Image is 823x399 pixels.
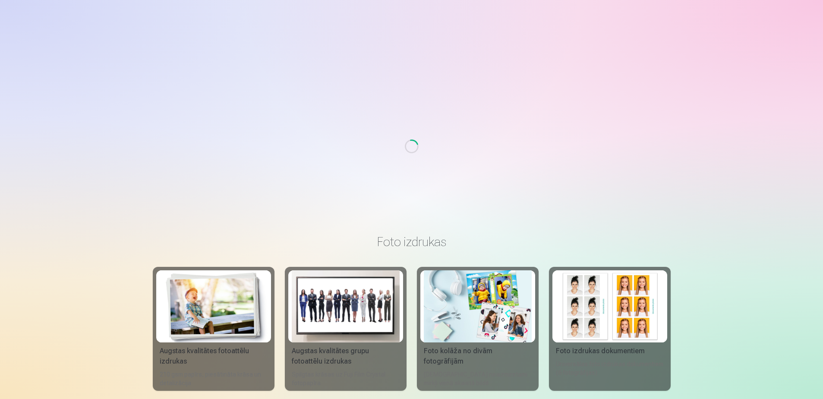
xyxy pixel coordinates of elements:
[156,370,271,387] div: 210 gsm papīrs, piesātināta krāsa un detalizācija
[160,234,664,250] h3: Foto izdrukas
[288,370,403,387] div: Spilgtas krāsas uz Fuji Film Crystal fotopapīra
[420,346,535,367] div: Foto kolāža no divām fotogrāfijām
[160,270,268,342] img: Augstas kvalitātes fotoattēlu izdrukas
[153,267,274,391] a: Augstas kvalitātes fotoattēlu izdrukasAugstas kvalitātes fotoattēlu izdrukas210 gsm papīrs, piesā...
[420,370,535,387] div: [DEMOGRAPHIC_DATA] neaizmirstami mirkļi vienā skaistā bildē
[556,270,664,342] img: Foto izdrukas dokumentiem
[292,270,400,342] img: Augstas kvalitātes grupu fotoattēlu izdrukas
[549,267,671,391] a: Foto izdrukas dokumentiemFoto izdrukas dokumentiemUniversālas foto izdrukas dokumentiem (6 fotogr...
[552,346,667,356] div: Foto izdrukas dokumentiem
[285,267,407,391] a: Augstas kvalitātes grupu fotoattēlu izdrukasAugstas kvalitātes grupu fotoattēlu izdrukasSpilgtas ...
[424,270,532,342] img: Foto kolāža no divām fotogrāfijām
[552,360,667,387] div: Universālas foto izdrukas dokumentiem (6 fotogrāfijas)
[288,346,403,367] div: Augstas kvalitātes grupu fotoattēlu izdrukas
[417,267,539,391] a: Foto kolāža no divām fotogrāfijāmFoto kolāža no divām fotogrāfijām[DEMOGRAPHIC_DATA] neaizmirstam...
[156,346,271,367] div: Augstas kvalitātes fotoattēlu izdrukas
